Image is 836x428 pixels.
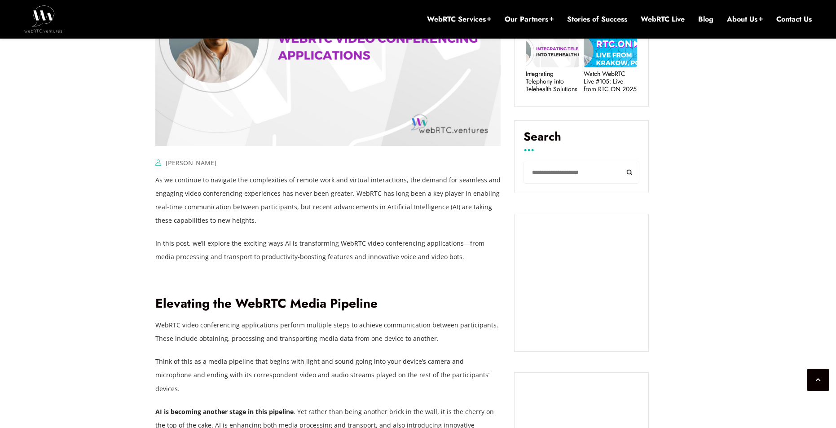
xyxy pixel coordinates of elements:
p: As we continue to navigate the complexities of remote work and virtual interactions, the demand f... [155,173,501,227]
p: WebRTC video conferencing applications perform multiple steps to achieve communication between pa... [155,318,501,345]
button: Search [619,161,639,184]
p: In this post, we’ll explore the exciting ways AI is transforming WebRTC video conferencing applic... [155,237,501,264]
a: Blog [698,14,713,24]
a: Our Partners [505,14,554,24]
a: Integrating Telephony into Telehealth Solutions [526,70,579,93]
a: Contact Us [776,14,812,24]
a: Stories of Success [567,14,627,24]
h2: Elevating the WebRTC Media Pipeline [155,296,501,312]
a: Watch WebRTC Live #105: Live from RTC.ON 2025 [584,70,637,93]
iframe: Embedded CTA [524,223,639,343]
strong: AI is becoming another stage in this pipeline [155,407,294,416]
img: WebRTC.ventures [24,5,62,32]
label: Search [524,130,639,150]
a: About Us [727,14,763,24]
a: WebRTC Live [641,14,685,24]
a: [PERSON_NAME] [166,159,216,167]
a: WebRTC Services [427,14,491,24]
p: Think of this as a media pipeline that begins with light and sound going into your device’s camer... [155,355,501,395]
